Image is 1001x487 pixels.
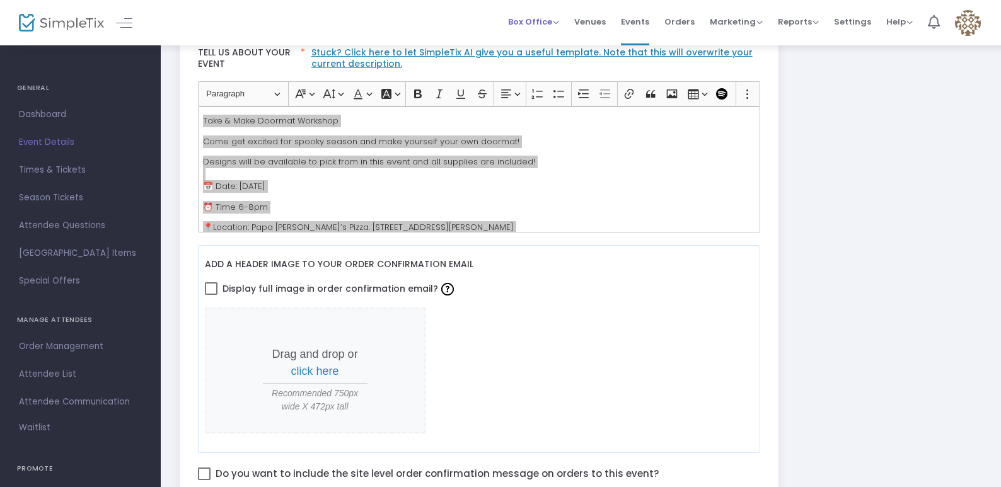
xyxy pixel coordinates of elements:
div: Editor toolbar [198,81,761,106]
span: Paragraph [206,86,272,101]
h4: GENERAL [17,76,144,101]
span: [GEOGRAPHIC_DATA] Items [19,245,142,261]
span: click here [291,365,339,377]
p: ⏰ Time 6-8pm [203,201,755,214]
span: Orders [664,6,695,38]
label: Tell us about your event [192,40,767,81]
span: Help [886,16,913,28]
span: Marketing [710,16,763,28]
span: Season Tickets [19,190,142,206]
img: question-mark [441,283,454,295]
p: Come get excited for spooky season and make yourself your own doormat! [203,135,755,148]
span: Box Office [508,16,559,28]
span: Order Management [19,338,142,355]
span: Waitlist [19,421,50,434]
span: Events [621,6,649,38]
p: Drag and drop or [263,346,367,380]
span: Do you want to include the site level order confirmation message on orders to this event? [216,466,659,482]
button: Paragraph [200,84,286,104]
span: Attendee Questions [19,217,142,234]
h4: PROMOTE [17,456,144,481]
span: Display full image in order confirmation email? [223,278,457,299]
span: Special Offers [19,273,142,289]
a: Stuck? Click here to let SimpleTix AI give you a useful template. Note that this will overwrite y... [311,46,753,70]
span: Settings [834,6,871,38]
p: 📍Location: Papa [PERSON_NAME]’s Pizza. [STREET_ADDRESS][PERSON_NAME] 💰$45 [203,221,755,246]
p: Take & Make Doormat Workshop [203,115,755,127]
div: Rich Text Editor, main [198,106,761,232]
p: Designs will be available to pick from in this event and all supplies are included! 📅 Date: [DATE] [203,156,755,193]
span: Event Details [19,134,142,151]
span: Venues [574,6,606,38]
span: Times & Tickets [19,162,142,178]
span: Reports [778,16,819,28]
span: Dashboard [19,106,142,123]
label: Add a header image to your order confirmation email [205,252,473,278]
span: Attendee List [19,366,142,382]
h4: MANAGE ATTENDEES [17,307,144,333]
span: Attendee Communication [19,394,142,410]
span: Recommended 750px wide X 472px tall [263,387,367,413]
